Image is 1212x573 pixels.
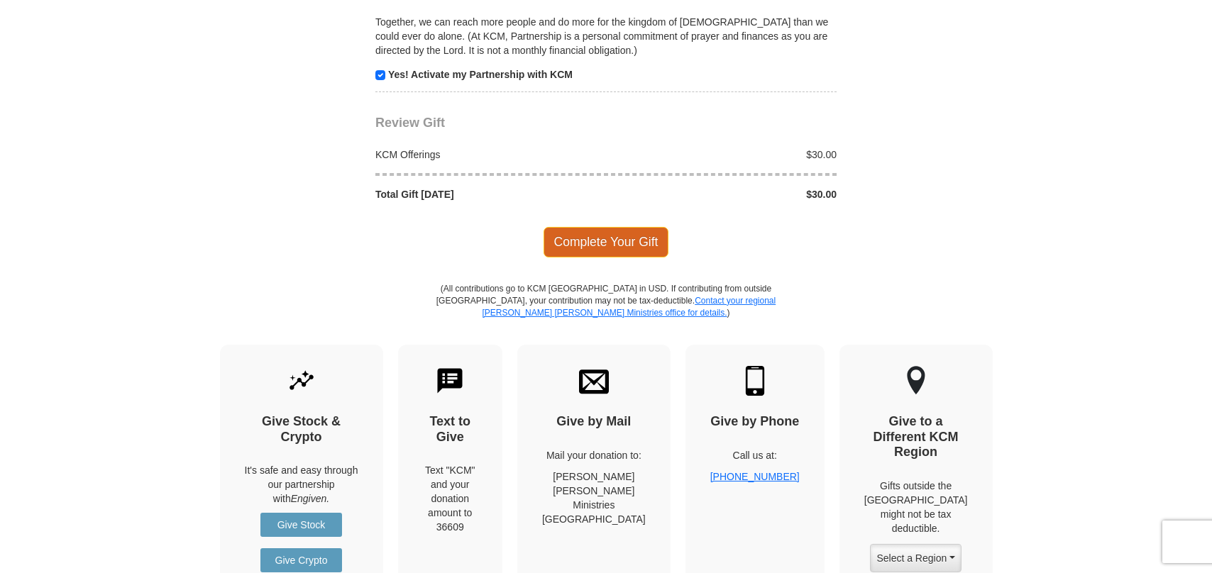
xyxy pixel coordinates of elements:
[542,414,646,430] h4: Give by Mail
[906,366,926,396] img: other-region
[864,414,968,460] h4: Give to a Different KCM Region
[740,366,770,396] img: mobile.svg
[368,187,607,201] div: Total Gift [DATE]
[710,414,800,430] h4: Give by Phone
[287,366,316,396] img: give-by-stock.svg
[375,116,445,130] span: Review Gift
[579,366,609,396] img: envelope.svg
[870,544,961,572] button: Select a Region
[482,296,776,318] a: Contact your regional [PERSON_NAME] [PERSON_NAME] Ministries office for details.
[260,548,342,572] a: Give Crypto
[606,148,844,162] div: $30.00
[423,414,478,445] h4: Text to Give
[423,463,478,534] div: Text "KCM" and your donation amount to 36609
[368,148,607,162] div: KCM Offerings
[710,448,800,462] p: Call us at:
[245,414,358,445] h4: Give Stock & Crypto
[710,471,800,482] a: [PHONE_NUMBER]
[606,187,844,201] div: $30.00
[260,513,342,537] a: Give Stock
[544,227,669,257] span: Complete Your Gift
[435,366,465,396] img: text-to-give.svg
[245,463,358,506] p: It's safe and easy through our partnership with
[388,69,573,80] strong: Yes! Activate my Partnership with KCM
[375,15,837,57] p: Together, we can reach more people and do more for the kingdom of [DEMOGRAPHIC_DATA] than we coul...
[542,448,646,462] p: Mail your donation to:
[436,283,776,345] p: (All contributions go to KCM [GEOGRAPHIC_DATA] in USD. If contributing from outside [GEOGRAPHIC_D...
[291,493,329,504] i: Engiven.
[864,479,968,535] p: Gifts outside the [GEOGRAPHIC_DATA] might not be tax deductible.
[542,469,646,526] p: [PERSON_NAME] [PERSON_NAME] Ministries [GEOGRAPHIC_DATA]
